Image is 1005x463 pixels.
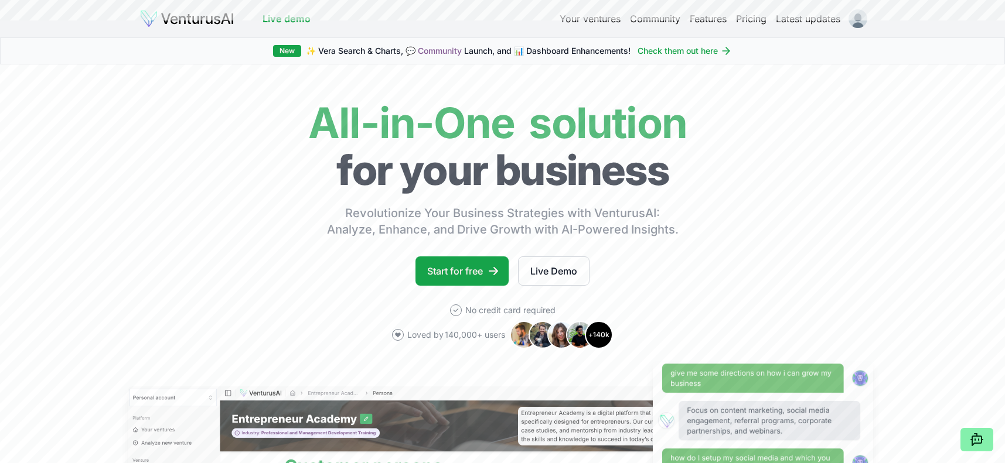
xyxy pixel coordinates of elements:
a: Community [418,46,462,56]
img: Avatar 1 [510,321,538,349]
img: Avatar 3 [547,321,575,349]
div: New [273,45,301,57]
a: Live Demo [518,256,590,286]
a: Check them out here [638,45,732,57]
a: Start for free [415,256,509,286]
span: ✨ Vera Search & Charts, 💬 Launch, and 📊 Dashboard Enhancements! [306,45,631,57]
img: Avatar 2 [529,321,557,349]
img: Avatar 4 [566,321,594,349]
